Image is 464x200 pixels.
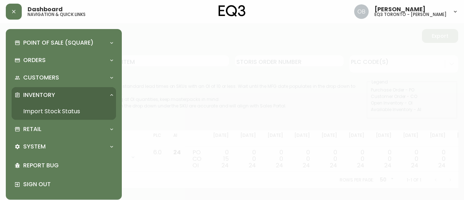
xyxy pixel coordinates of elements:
p: System [23,143,46,151]
div: Inventory [12,87,116,103]
img: 8e0065c524da89c5c924d5ed86cfe468 [354,4,369,19]
h5: navigation & quick links [28,12,86,17]
span: [PERSON_NAME] [374,7,426,12]
p: Inventory [23,91,55,99]
img: logo [219,5,245,17]
p: Sign Out [23,180,113,188]
p: Orders [23,56,46,64]
div: Orders [12,52,116,68]
p: Point of Sale (Square) [23,39,94,47]
p: Retail [23,125,41,133]
span: Dashboard [28,7,63,12]
p: Report Bug [23,162,113,170]
div: System [12,139,116,155]
div: Customers [12,70,116,86]
div: Report Bug [12,156,116,175]
div: Point of Sale (Square) [12,35,116,51]
div: Sign Out [12,175,116,194]
h5: eq3 toronto - [PERSON_NAME] [374,12,447,17]
p: Customers [23,74,59,82]
a: Import Stock Status [12,103,116,120]
div: Retail [12,121,116,137]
